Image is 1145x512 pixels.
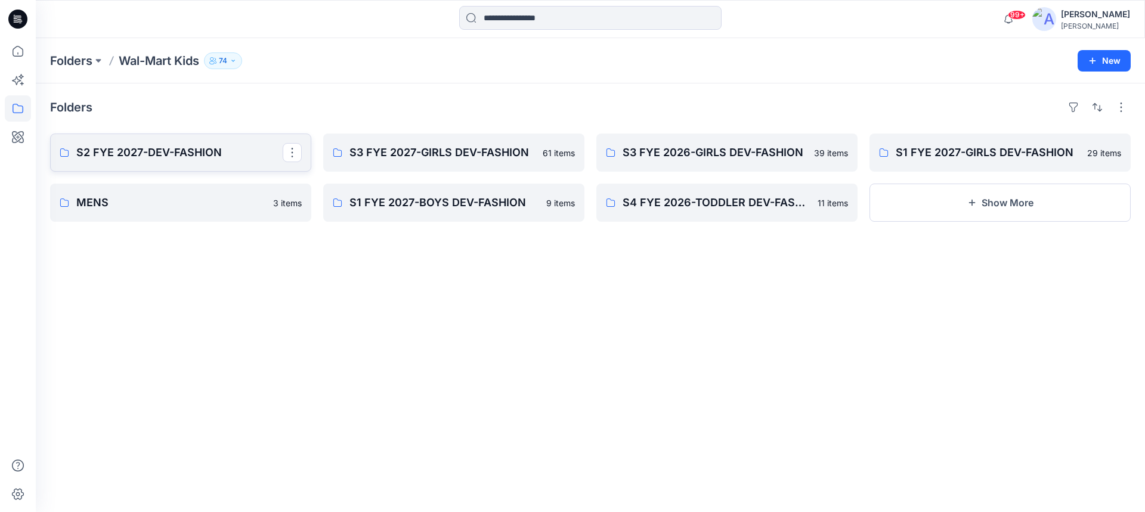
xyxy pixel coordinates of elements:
[50,134,311,172] a: S2 FYE 2027-DEV-FASHION
[623,194,810,211] p: S4 FYE 2026-TODDLER DEV-FASHION
[1008,10,1026,20] span: 99+
[119,52,199,69] p: Wal-Mart Kids
[869,184,1131,222] button: Show More
[1078,50,1131,72] button: New
[349,194,539,211] p: S1 FYE 2027-BOYS DEV-FASHION
[204,52,242,69] button: 74
[50,52,92,69] a: Folders
[896,144,1080,161] p: S1 FYE 2027-GIRLS DEV-FASHION
[623,144,807,161] p: S3 FYE 2026-GIRLS DEV-FASHION
[1061,7,1130,21] div: [PERSON_NAME]
[814,147,848,159] p: 39 items
[869,134,1131,172] a: S1 FYE 2027-GIRLS DEV-FASHION29 items
[596,184,858,222] a: S4 FYE 2026-TODDLER DEV-FASHION11 items
[50,184,311,222] a: MENS3 items
[596,134,858,172] a: S3 FYE 2026-GIRLS DEV-FASHION39 items
[1061,21,1130,30] div: [PERSON_NAME]
[543,147,575,159] p: 61 items
[50,100,92,114] h4: Folders
[349,144,536,161] p: S3 FYE 2027-GIRLS DEV-FASHION
[818,197,848,209] p: 11 items
[76,144,283,161] p: S2 FYE 2027-DEV-FASHION
[219,54,227,67] p: 74
[1032,7,1056,31] img: avatar
[546,197,575,209] p: 9 items
[323,184,584,222] a: S1 FYE 2027-BOYS DEV-FASHION9 items
[1087,147,1121,159] p: 29 items
[273,197,302,209] p: 3 items
[323,134,584,172] a: S3 FYE 2027-GIRLS DEV-FASHION61 items
[76,194,266,211] p: MENS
